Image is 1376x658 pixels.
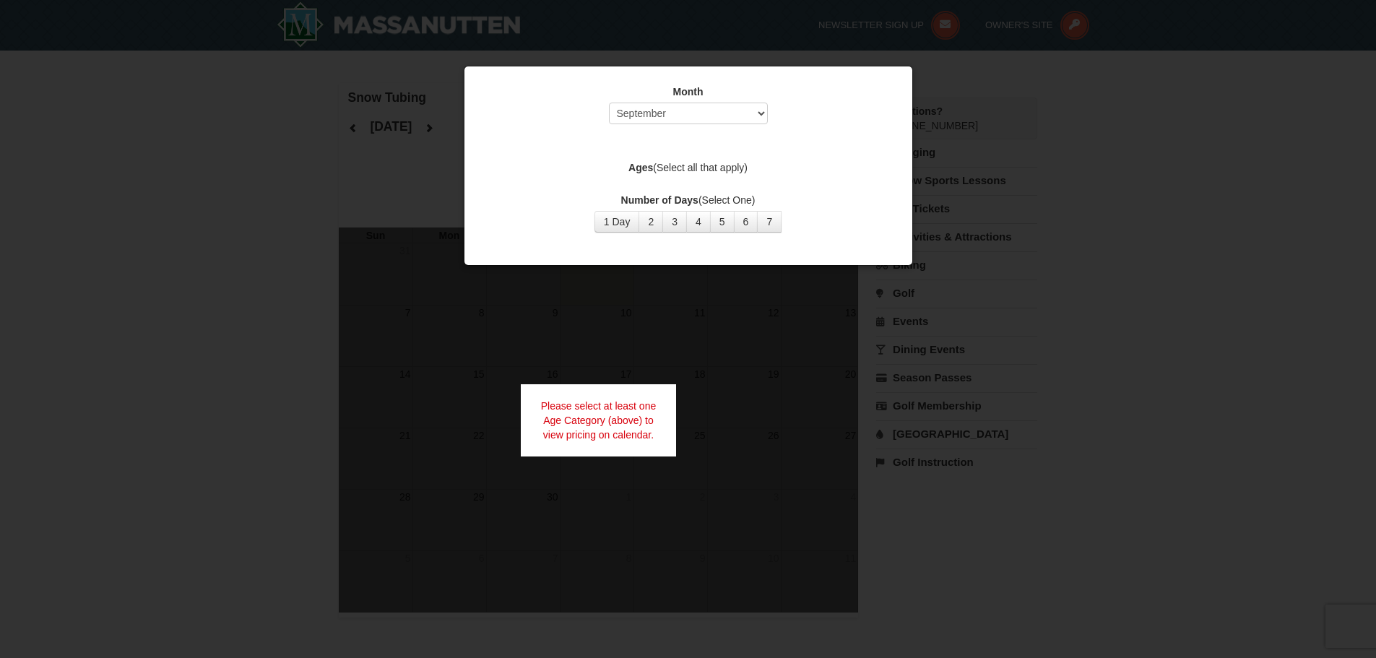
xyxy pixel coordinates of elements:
button: 2 [639,211,663,233]
button: 4 [686,211,711,233]
label: (Select all that apply) [483,160,894,175]
strong: Month [673,86,704,98]
button: 6 [734,211,758,233]
button: 7 [757,211,782,233]
label: (Select One) [483,193,894,207]
strong: Ages [628,162,653,173]
button: 5 [710,211,735,233]
button: 3 [662,211,687,233]
button: 1 Day [594,211,640,233]
div: Please select at least one Age Category (above) to view pricing on calendar. [521,384,677,456]
strong: Number of Days [621,194,698,206]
